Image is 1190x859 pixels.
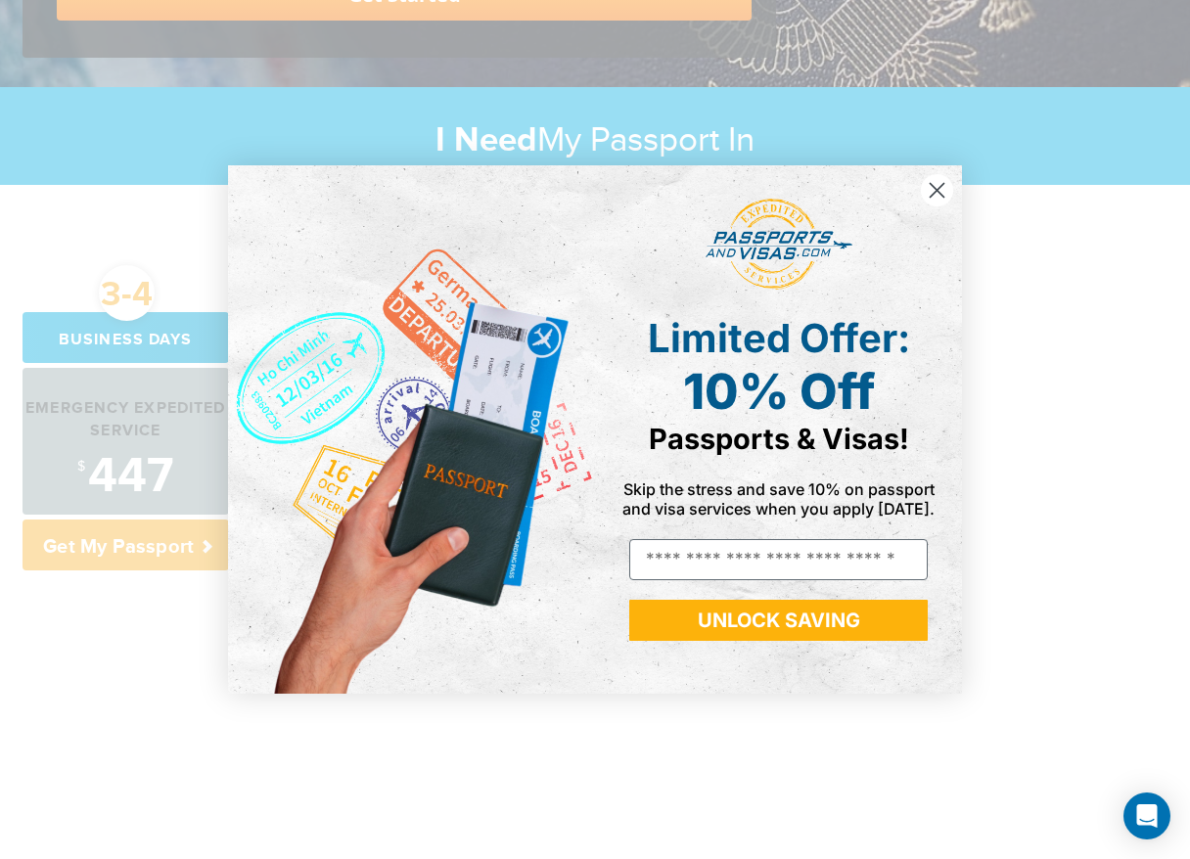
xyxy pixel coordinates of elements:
[228,165,595,694] img: de9cda0d-0715-46ca-9a25-073762a91ba7.png
[622,479,935,519] span: Skip the stress and save 10% on passport and visa services when you apply [DATE].
[1123,792,1170,839] div: Open Intercom Messenger
[706,199,852,291] img: passports and visas
[649,422,909,456] span: Passports & Visas!
[920,173,954,207] button: Close dialog
[683,362,875,421] span: 10% Off
[629,600,928,641] button: UNLOCK SAVING
[648,314,910,362] span: Limited Offer:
